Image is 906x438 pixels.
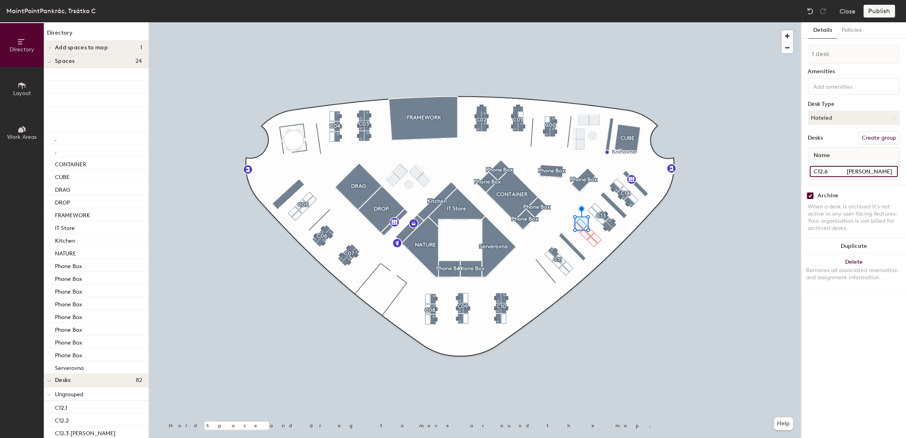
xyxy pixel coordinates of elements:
[819,7,827,15] img: Redo
[808,68,900,75] div: Amenities
[55,197,70,206] p: DROP
[140,45,142,51] span: 1
[55,428,115,437] p: C12.3 [PERSON_NAME]
[55,362,84,372] p: Serverovna
[801,238,906,254] button: Duplicate
[55,377,70,383] span: Desks
[801,254,906,289] button: DeleteRemoves all associated reservation and assignment information
[55,261,82,270] p: Phone Box
[55,184,70,193] p: DRAG
[806,267,901,281] div: Removes all associated reservation and assignment information
[55,235,75,244] p: Kitchen
[44,29,148,41] h1: Directory
[808,101,900,107] div: Desk Type
[135,58,142,64] span: 24
[808,135,823,141] div: Desks
[806,7,814,15] img: Undo
[6,6,96,16] div: MaintPointPankrác, Trsátko C
[808,203,900,232] div: When a desk is archived it's not active in any user-facing features. Your organization is not bil...
[818,193,838,199] div: Archive
[812,81,883,91] input: Add amenities
[55,299,82,308] p: Phone Box
[7,134,37,140] span: Work Areas
[13,90,31,97] span: Layout
[55,311,82,321] p: Phone Box
[55,58,75,64] span: Spaces
[55,286,82,295] p: Phone Box
[55,159,86,168] p: CONTAINER
[55,133,57,142] p: .
[810,166,898,177] input: Unnamed desk
[55,45,108,51] span: Add spaces to map
[55,391,83,398] span: Ungrouped
[858,131,900,145] button: Create group
[810,148,834,163] span: Name
[837,22,866,39] button: Policies
[10,46,34,53] span: Directory
[135,377,142,383] span: 82
[808,111,900,125] button: Hoteled
[55,171,70,181] p: CUBE
[55,248,76,257] p: NATURE
[55,146,57,155] p: .
[808,22,837,39] button: Details
[55,350,82,359] p: Phone Box
[774,417,793,430] button: Help
[840,5,855,18] button: Close
[55,210,90,219] p: FRAMEWORK
[55,222,75,232] p: IT Store
[55,273,82,282] p: Phone Box
[55,337,82,346] p: Phone Box
[55,324,82,333] p: Phone Box
[55,402,67,411] p: C12.1
[55,415,69,424] p: C12.2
